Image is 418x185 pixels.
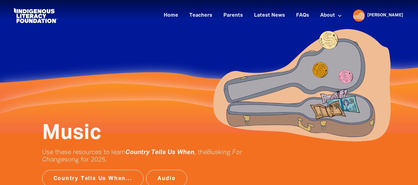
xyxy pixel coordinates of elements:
[42,149,242,163] em: Busking For Change
[317,11,346,21] a: About
[160,11,182,21] a: Home
[126,149,194,155] em: Country Tells Us When
[292,11,313,21] a: FAQs
[42,149,259,164] p: Use these resources to learn , the song for 2025.
[250,11,289,21] a: Latest News
[186,11,216,21] a: Teachers
[367,13,403,18] a: [PERSON_NAME]
[42,124,101,143] span: Music
[220,11,247,21] a: Parents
